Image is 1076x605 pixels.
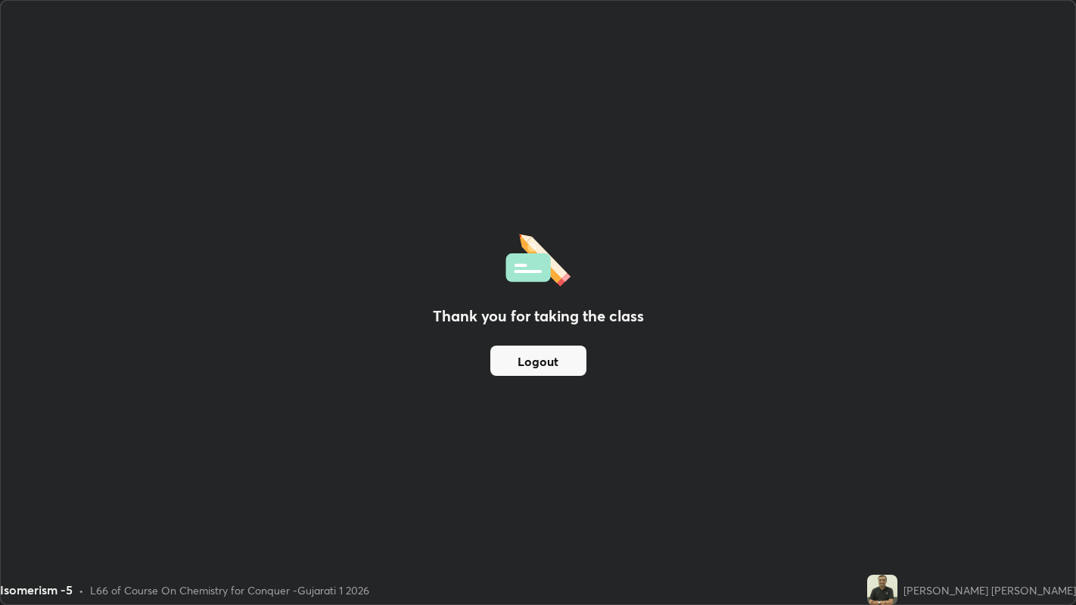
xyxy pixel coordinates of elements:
img: c1bf5c605d094494930ac0d8144797cf.jpg [867,575,897,605]
button: Logout [490,346,586,376]
img: offlineFeedback.1438e8b3.svg [505,229,571,287]
div: L66 of Course On Chemistry for Conquer -Gujarati 1 2026 [90,582,369,598]
div: [PERSON_NAME] [PERSON_NAME] [903,582,1076,598]
div: • [79,582,84,598]
h2: Thank you for taking the class [433,305,644,327]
